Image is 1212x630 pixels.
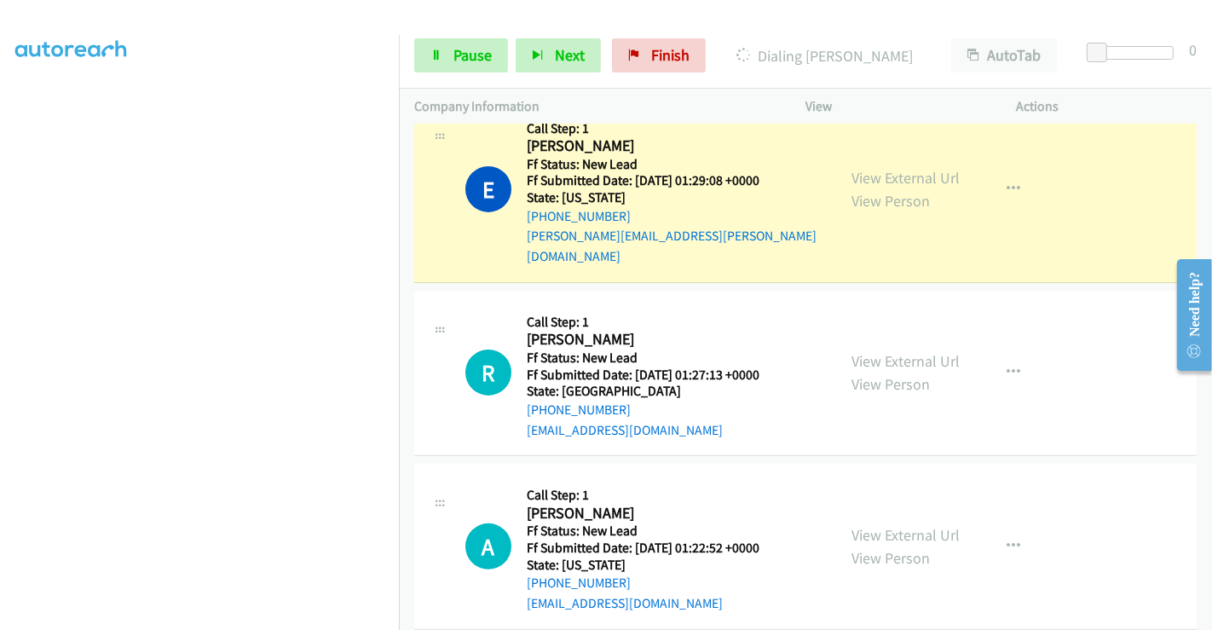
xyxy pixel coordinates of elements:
p: View [805,96,986,117]
button: AutoTab [951,38,1057,72]
div: The call is yet to be attempted [465,350,511,396]
a: [PHONE_NUMBER] [527,575,631,591]
h5: Ff Status: New Lead [527,523,781,540]
h5: Ff Status: New Lead [527,350,781,367]
div: The call is yet to be attempted [465,523,511,569]
h1: R [465,350,511,396]
h2: [PERSON_NAME] [527,330,781,350]
h5: Ff Submitted Date: [DATE] 01:22:52 +0000 [527,540,781,557]
span: Next [555,45,585,65]
div: 0 [1189,38,1197,61]
a: [EMAIL_ADDRESS][DOMAIN_NAME] [527,422,723,438]
a: Pause [414,38,508,72]
a: View Person [851,191,930,211]
a: [PHONE_NUMBER] [527,208,631,224]
h5: State: [US_STATE] [527,189,821,206]
a: View External Url [851,351,960,371]
div: Delay between calls (in seconds) [1095,46,1174,60]
p: Actions [1017,96,1198,117]
p: Company Information [414,96,775,117]
h5: Call Step: 1 [527,487,781,504]
h5: State: [US_STATE] [527,557,781,574]
a: [PERSON_NAME][EMAIL_ADDRESS][PERSON_NAME][DOMAIN_NAME] [527,228,817,264]
h5: Ff Status: New Lead [527,156,821,173]
h5: Call Step: 1 [527,120,821,137]
h1: A [465,523,511,569]
span: Pause [453,45,492,65]
h1: E [465,166,511,212]
a: [PHONE_NUMBER] [527,402,631,418]
span: Finish [651,45,690,65]
a: View Person [851,374,930,394]
h5: Ff Submitted Date: [DATE] 01:27:13 +0000 [527,367,781,384]
h5: Ff Submitted Date: [DATE] 01:29:08 +0000 [527,172,821,189]
a: View External Url [851,525,960,545]
h2: [PERSON_NAME] [527,136,781,156]
a: [EMAIL_ADDRESS][DOMAIN_NAME] [527,595,723,611]
button: Next [516,38,601,72]
h5: State: [GEOGRAPHIC_DATA] [527,383,781,400]
a: View External Url [851,168,960,188]
a: Finish [612,38,706,72]
h5: Call Step: 1 [527,314,781,331]
a: View Person [851,548,930,568]
h2: [PERSON_NAME] [527,504,781,523]
p: Dialing [PERSON_NAME] [729,44,921,67]
iframe: Resource Center [1163,247,1212,383]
